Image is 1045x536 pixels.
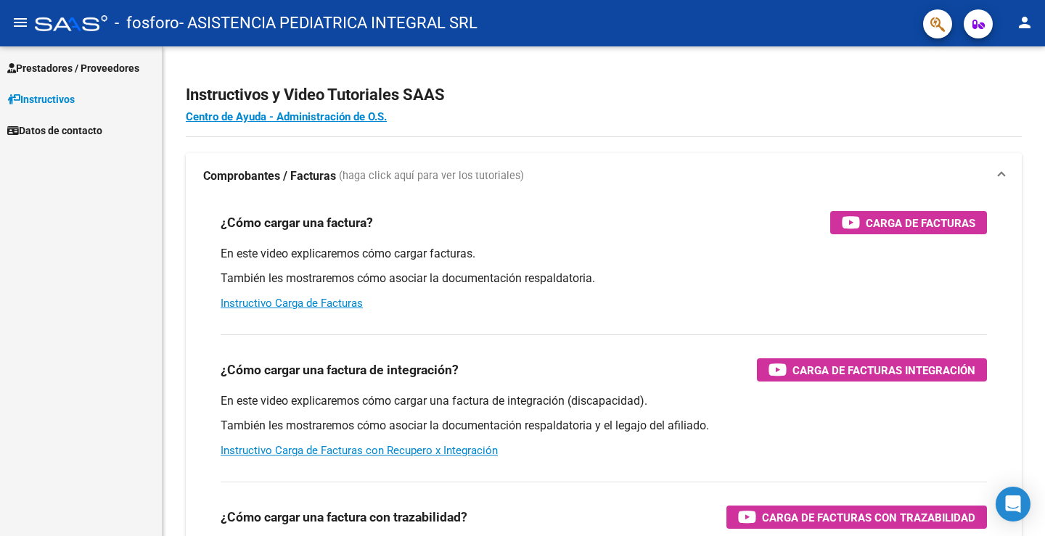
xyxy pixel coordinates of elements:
button: Carga de Facturas [830,211,987,234]
strong: Comprobantes / Facturas [203,168,336,184]
p: En este video explicaremos cómo cargar facturas. [221,246,987,262]
mat-icon: menu [12,14,29,31]
a: Instructivo Carga de Facturas con Recupero x Integración [221,444,498,457]
span: Carga de Facturas con Trazabilidad [762,508,975,527]
p: También les mostraremos cómo asociar la documentación respaldatoria. [221,271,987,286]
h3: ¿Cómo cargar una factura de integración? [221,360,459,380]
h3: ¿Cómo cargar una factura? [221,213,373,233]
a: Centro de Ayuda - Administración de O.S. [186,110,387,123]
span: Carga de Facturas [866,214,975,232]
h3: ¿Cómo cargar una factura con trazabilidad? [221,507,467,527]
span: Datos de contacto [7,123,102,139]
a: Instructivo Carga de Facturas [221,297,363,310]
p: También les mostraremos cómo asociar la documentación respaldatoria y el legajo del afiliado. [221,418,987,434]
span: Prestadores / Proveedores [7,60,139,76]
span: Instructivos [7,91,75,107]
h2: Instructivos y Video Tutoriales SAAS [186,81,1022,109]
span: Carga de Facturas Integración [792,361,975,379]
span: (haga click aquí para ver los tutoriales) [339,168,524,184]
button: Carga de Facturas Integración [757,358,987,382]
mat-expansion-panel-header: Comprobantes / Facturas (haga click aquí para ver los tutoriales) [186,153,1022,199]
mat-icon: person [1016,14,1033,31]
span: - fosforo [115,7,179,39]
button: Carga de Facturas con Trazabilidad [726,506,987,529]
div: Open Intercom Messenger [996,487,1030,521]
p: En este video explicaremos cómo cargar una factura de integración (discapacidad). [221,393,987,409]
span: - ASISTENCIA PEDIATRICA INTEGRAL SRL [179,7,478,39]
